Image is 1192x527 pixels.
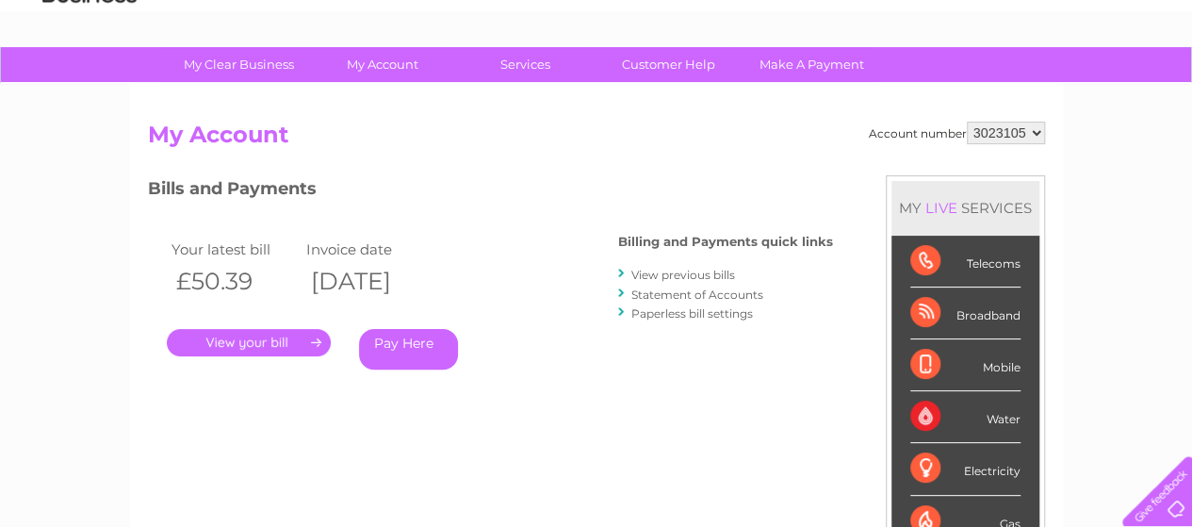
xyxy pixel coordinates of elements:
div: Electricity [910,443,1021,495]
th: £50.39 [167,262,302,301]
a: Pay Here [359,329,458,370]
a: Log out [1130,80,1174,94]
div: Clear Business is a trading name of Verastar Limited (registered in [GEOGRAPHIC_DATA] No. 3667643... [152,10,1042,91]
a: My Clear Business [161,47,317,82]
h4: Billing and Payments quick links [618,235,833,249]
a: Customer Help [591,47,746,82]
td: Invoice date [302,237,437,262]
div: Mobile [910,339,1021,391]
a: 0333 014 3131 [837,9,967,33]
a: Paperless bill settings [631,306,753,321]
a: Energy [907,80,949,94]
h2: My Account [148,122,1045,157]
a: Make A Payment [734,47,890,82]
div: Broadband [910,288,1021,339]
a: Telecoms [960,80,1017,94]
div: Account number [869,122,1045,144]
td: Your latest bill [167,237,302,262]
img: logo.png [41,49,138,107]
a: My Account [304,47,460,82]
div: Telecoms [910,236,1021,288]
h3: Bills and Payments [148,175,833,208]
a: Services [448,47,603,82]
a: Contact [1067,80,1113,94]
div: LIVE [922,199,961,217]
a: Statement of Accounts [631,288,763,302]
div: MY SERVICES [891,181,1039,235]
th: [DATE] [302,262,437,301]
a: . [167,329,331,356]
a: Blog [1028,80,1055,94]
div: Water [910,391,1021,443]
a: View previous bills [631,268,735,282]
a: Water [860,80,896,94]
